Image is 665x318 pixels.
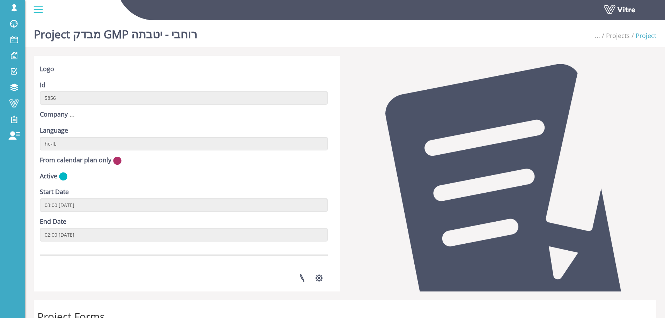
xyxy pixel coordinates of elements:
li: Project [630,31,656,40]
span: ... [69,110,75,118]
label: Logo [40,65,54,74]
label: Active [40,172,57,181]
span: ... [595,31,600,40]
label: Start Date [40,187,69,197]
img: yes [59,172,67,181]
label: Language [40,126,68,135]
img: no [113,156,121,165]
label: Company [40,110,68,119]
label: From calendar plan only [40,156,111,165]
label: Id [40,81,45,90]
label: End Date [40,217,66,226]
a: Projects [606,31,630,40]
h1: Project מבדק GMP רוחבי - יטבתה [34,17,197,47]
